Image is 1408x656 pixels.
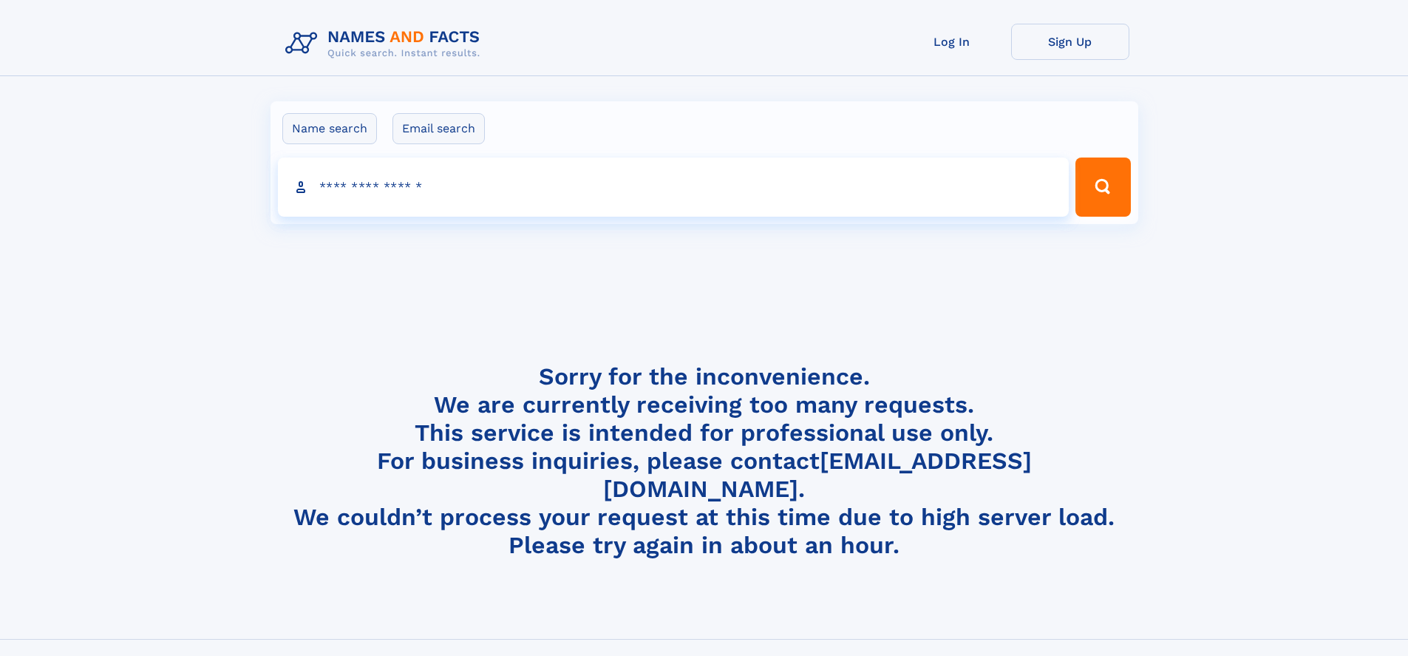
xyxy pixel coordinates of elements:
[1075,158,1130,217] button: Search Button
[1011,24,1129,60] a: Sign Up
[279,362,1129,560] h4: Sorry for the inconvenience. We are currently receiving too many requests. This service is intend...
[282,113,377,144] label: Name search
[603,447,1032,503] a: [EMAIL_ADDRESS][DOMAIN_NAME]
[279,24,492,64] img: Logo Names and Facts
[392,113,485,144] label: Email search
[278,158,1069,217] input: search input
[893,24,1011,60] a: Log In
